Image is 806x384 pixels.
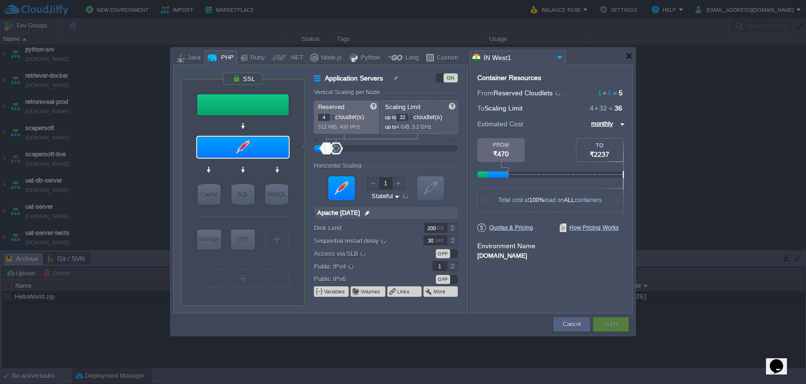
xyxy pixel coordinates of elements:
[576,142,623,148] div: TO
[314,274,411,284] label: Public IPv6
[197,94,289,115] div: Load Balancer
[590,104,594,112] span: 4
[436,223,446,232] div: GB
[563,320,581,329] button: Cancel
[448,137,457,143] div: 512
[324,288,346,295] button: Variables
[197,230,221,249] div: Storage
[265,184,288,205] div: NoSQL
[477,142,525,148] div: FROM
[197,269,289,288] div: Create New Layer
[477,251,625,259] div: [DOMAIN_NAME]
[314,223,411,233] label: Disk Limit
[436,275,450,284] div: OFF
[590,151,610,158] span: ₹2237
[314,261,411,272] label: Public IPv4
[607,104,615,112] span: =
[314,248,411,259] label: Access via SLB
[361,288,381,295] button: Volumes
[265,184,288,205] div: NoSQL Databases
[396,124,432,130] span: 4 GiB, 3.2 GHz
[318,124,361,130] span: 512 MiB, 400 MHz
[198,184,221,205] div: Cache
[560,223,619,232] span: How Pricing Works
[477,223,533,232] span: Quotas & Pricing
[314,162,364,169] div: Horizontal Scaling
[615,104,622,112] span: 36
[231,230,255,249] div: VPS
[358,51,380,65] div: Python
[385,103,421,111] span: Scaling Limit
[494,150,509,158] span: ₹470
[611,89,619,97] span: =
[484,104,523,112] span: Scaling Limit
[248,51,265,65] div: Ruby
[385,114,396,120] span: up to
[436,249,450,258] div: OFF
[594,104,599,112] span: +
[477,104,484,112] span: To
[314,137,317,143] div: 0
[433,288,446,295] button: More
[314,235,411,246] label: Sequential restart delay
[184,51,201,65] div: Java
[602,89,611,97] span: 4
[385,124,396,130] span: up to
[494,89,562,97] span: Reserved Cloudlets
[318,111,376,121] p: cloudlet(s)
[403,51,419,65] div: Lang
[197,137,289,158] div: Application Servers
[477,89,494,97] span: From
[314,89,383,96] div: Vertical Scaling per Node
[594,104,607,112] span: 32
[232,184,254,205] div: SQL Databases
[218,51,234,65] div: PHP
[385,111,454,121] p: cloudlet(s)
[232,184,254,205] div: SQL
[286,51,303,65] div: .NET
[265,230,289,249] div: Create New Layer
[434,51,458,65] div: Custom
[435,236,446,245] div: sec
[318,103,344,111] span: Reserved
[231,230,255,250] div: Elastic VPS
[477,74,541,81] div: Container Resources
[766,346,796,374] iframe: chat widget
[619,89,623,97] span: 5
[598,89,602,97] span: 1
[604,320,618,329] button: Apply
[318,51,342,65] div: Node.js
[443,73,458,82] div: ON
[197,230,221,250] div: Storage Containers
[477,242,535,250] label: Environment Name
[397,288,411,295] button: Links
[602,89,607,97] span: +
[477,119,523,129] span: Estimated Cost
